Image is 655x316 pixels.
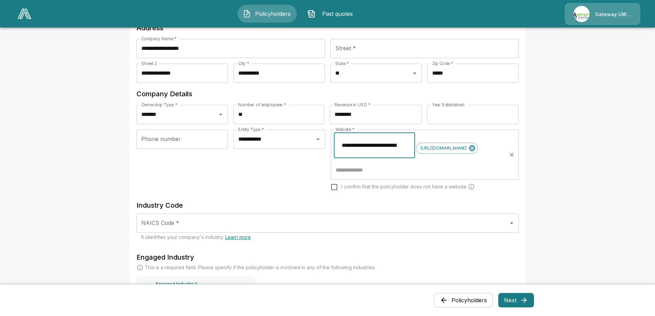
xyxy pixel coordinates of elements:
[468,183,475,190] svg: Carriers run a cyber security scan on the policyholders' websites. Please enter a website wheneve...
[137,200,519,211] h6: Industry Code
[335,61,349,66] label: State *
[498,293,534,307] button: Next
[318,10,356,18] span: Past quotes
[243,10,251,18] img: Policyholders Icon
[238,5,297,23] button: Policyholders IconPolicyholders
[416,143,478,154] div: [URL][DOMAIN_NAME]
[336,127,354,132] label: Website *
[507,218,516,228] button: Open
[225,234,251,240] a: Learn more
[341,183,467,190] span: I confirm that the policyholder does not have a website
[238,102,286,108] label: Number of employees *
[254,10,292,18] span: Policyholders
[141,102,177,108] label: Ownership Type *
[141,234,251,240] span: It identifies your company's industry.
[238,127,264,132] label: Entity Type *
[507,150,516,160] button: Clear
[335,102,371,108] label: Revenue in USD *
[410,68,419,78] button: Open
[137,276,255,308] button: Engaged Industry *Specify the policyholder engaged industry.
[432,61,453,66] label: Zip Code *
[137,88,519,99] h6: Company Details
[302,5,361,23] button: Past quotes IconPast quotes
[156,282,197,287] p: Engaged Industry *
[145,264,376,271] p: This is a required field. Please specify if the policyholder is involved in any of the following ...
[416,144,470,152] span: [URL][DOMAIN_NAME]
[238,61,249,66] label: City *
[216,110,226,119] button: Open
[137,22,519,33] h6: Address
[434,293,493,307] button: Policyholders
[313,134,323,144] button: Open
[137,252,519,263] h6: Engaged Industry
[432,102,464,108] label: Year Established
[18,9,31,19] img: AA Logo
[141,36,177,42] label: Company Name *
[307,10,316,18] img: Past quotes Icon
[141,61,157,66] label: Street 2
